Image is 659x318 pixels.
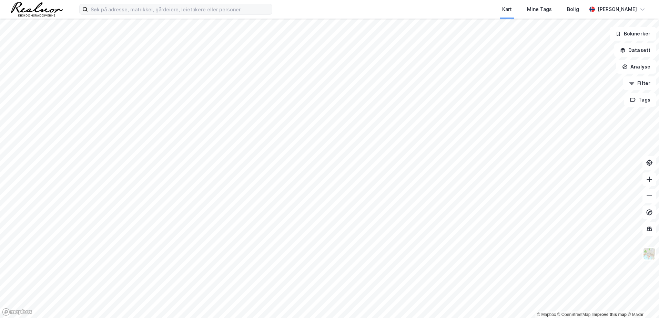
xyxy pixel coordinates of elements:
div: [PERSON_NAME] [598,5,637,13]
div: Mine Tags [527,5,552,13]
a: Improve this map [592,312,627,317]
input: Søk på adresse, matrikkel, gårdeiere, leietakere eller personer [88,4,272,14]
button: Bokmerker [610,27,656,41]
div: Kontrollprogram for chat [625,285,659,318]
iframe: Chat Widget [625,285,659,318]
img: realnor-logo.934646d98de889bb5806.png [11,2,63,17]
div: Bolig [567,5,579,13]
a: Mapbox [537,312,556,317]
a: OpenStreetMap [557,312,591,317]
button: Datasett [614,43,656,57]
button: Analyse [616,60,656,74]
img: Z [643,247,656,260]
button: Filter [623,76,656,90]
button: Tags [624,93,656,107]
div: Kart [502,5,512,13]
a: Mapbox homepage [2,308,32,316]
